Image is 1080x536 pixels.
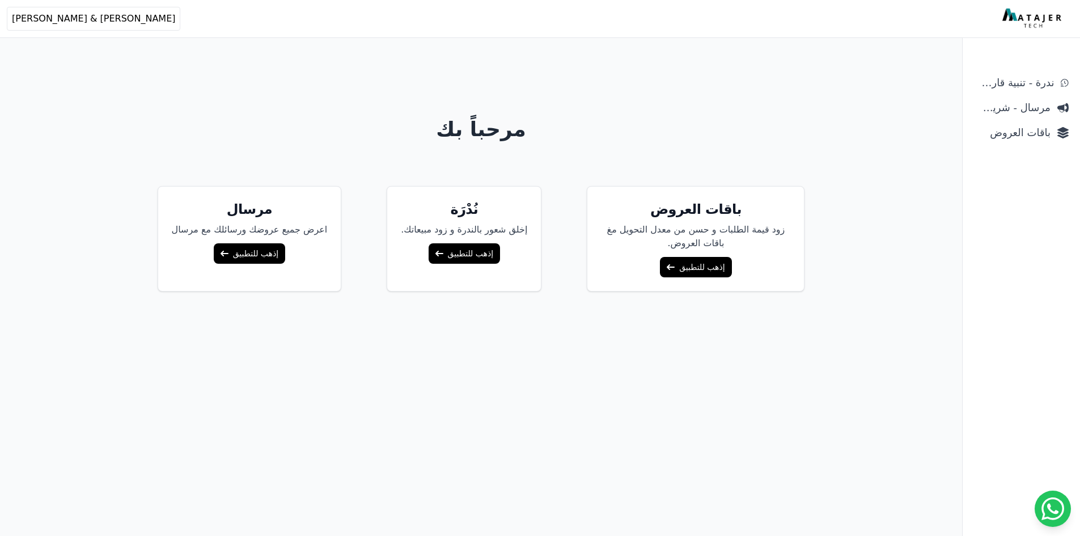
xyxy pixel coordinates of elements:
[401,223,527,237] p: إخلق شعور بالندرة و زود مبيعاتك.
[172,223,328,237] p: اعرض جميع عروضك ورسائلك مع مرسال
[974,125,1051,141] span: باقات العروض
[7,7,180,31] button: [PERSON_NAME] & [PERSON_NAME]
[1002,9,1064,29] img: MatajerTech Logo
[12,12,175,26] span: [PERSON_NAME] & [PERSON_NAME]
[172,200,328,218] h5: مرسال
[660,257,731,277] a: إذهب للتطبيق
[974,100,1051,116] span: مرسال - شريط دعاية
[214,243,285,264] a: إذهب للتطبيق
[974,75,1054,91] span: ندرة - تنبية قارب علي النفاذ
[401,200,527,218] h5: نُدْرَة
[601,223,790,250] p: زود قيمة الطلبات و حسن من معدل التحويل مغ باقات العروض.
[601,200,790,218] h5: باقات العروض
[429,243,500,264] a: إذهب للتطبيق
[46,118,917,141] h1: مرحباً بك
